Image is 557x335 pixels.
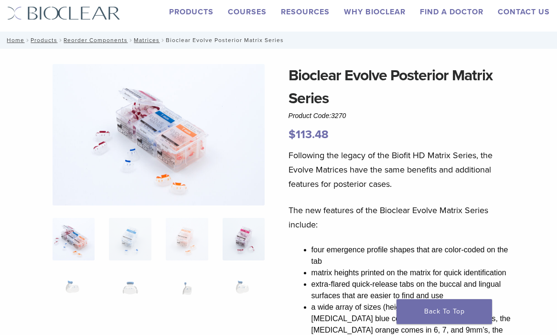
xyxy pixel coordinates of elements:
[331,112,346,119] span: 3270
[289,128,296,141] span: $
[160,38,166,43] span: /
[498,7,550,17] a: Contact Us
[109,218,151,260] img: Bioclear Evolve Posterior Matrix Series - Image 2
[53,218,95,260] img: Evolve-refills-2-324x324.jpg
[223,218,265,260] img: Bioclear Evolve Posterior Matrix Series - Image 4
[289,128,329,141] bdi: 113.48
[134,37,160,43] a: Matrices
[289,112,346,119] span: Product Code:
[311,267,514,279] li: matrix heights printed on the matrix for quick identification
[228,7,267,17] a: Courses
[223,273,265,315] img: Bioclear Evolve Posterior Matrix Series - Image 8
[64,37,128,43] a: Reorder Components
[311,244,514,267] li: four emergence profile shapes that are color-coded on the tab
[53,273,95,315] img: Bioclear Evolve Posterior Matrix Series - Image 5
[289,203,514,232] p: The new features of the Bioclear Evolve Matrix Series include:
[420,7,483,17] a: Find A Doctor
[344,7,406,17] a: Why Bioclear
[166,273,208,315] img: Bioclear Evolve Posterior Matrix Series - Image 7
[128,38,134,43] span: /
[31,37,57,43] a: Products
[281,7,330,17] a: Resources
[311,279,514,302] li: extra-flared quick-release tabs on the buccal and lingual surfaces that are easier to find and use
[7,6,120,20] img: Bioclear
[166,218,208,260] img: Bioclear Evolve Posterior Matrix Series - Image 3
[396,299,492,324] a: Back To Top
[109,273,151,315] img: Bioclear Evolve Posterior Matrix Series - Image 6
[4,37,24,43] a: Home
[24,38,31,43] span: /
[289,148,514,191] p: Following the legacy of the Biofit HD Matrix Series, the Evolve Matrices have the same benefits a...
[289,64,514,110] h1: Bioclear Evolve Posterior Matrix Series
[53,64,265,205] img: Evolve-refills-2
[57,38,64,43] span: /
[169,7,214,17] a: Products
